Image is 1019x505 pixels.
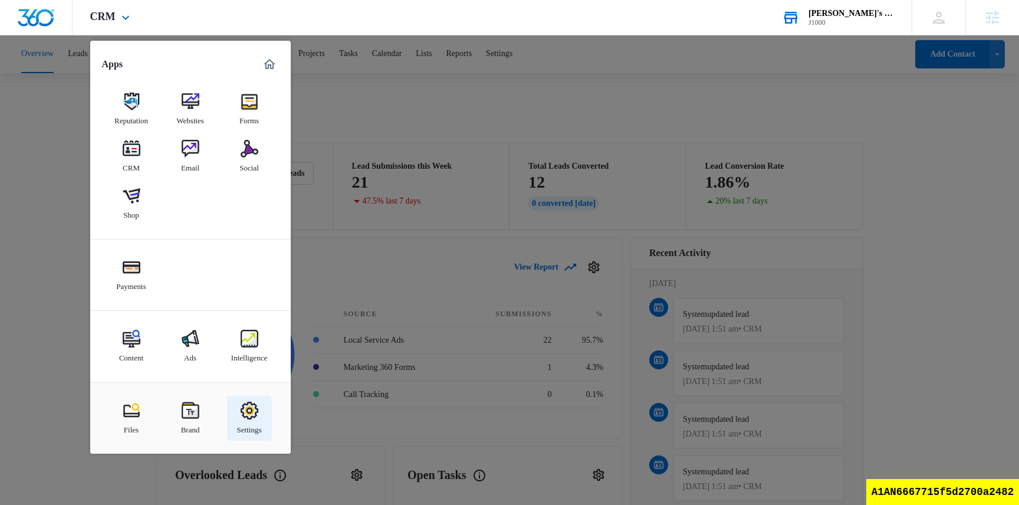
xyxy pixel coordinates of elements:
[102,58,123,70] h2: Apps
[227,396,272,441] a: Settings
[123,158,140,173] div: CRM
[114,110,148,126] div: Reputation
[237,419,262,435] div: Settings
[227,134,272,179] a: Social
[168,396,213,441] a: Brand
[116,276,146,291] div: Payments
[260,55,279,74] a: Marketing 360® Dashboard
[184,347,196,363] div: Ads
[231,347,267,363] div: Intelligence
[227,87,272,132] a: Forms
[227,324,272,369] a: Intelligence
[168,134,213,179] a: Email
[109,181,154,226] a: Shop
[124,419,139,435] div: Files
[866,479,1019,505] div: A1AN6667715f5d2700a2482
[123,205,139,220] div: Shop
[168,87,213,132] a: Websites
[119,347,143,363] div: Content
[808,18,895,27] div: account id
[168,324,213,369] a: Ads
[176,110,204,126] div: Websites
[181,158,199,173] div: Email
[808,9,895,18] div: account name
[109,252,154,297] a: Payments
[109,87,154,132] a: Reputation
[109,134,154,179] a: CRM
[109,396,154,441] a: Files
[239,110,259,126] div: Forms
[181,419,200,435] div: Brand
[90,11,116,23] span: CRM
[109,324,154,369] a: Content
[239,158,259,173] div: Social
